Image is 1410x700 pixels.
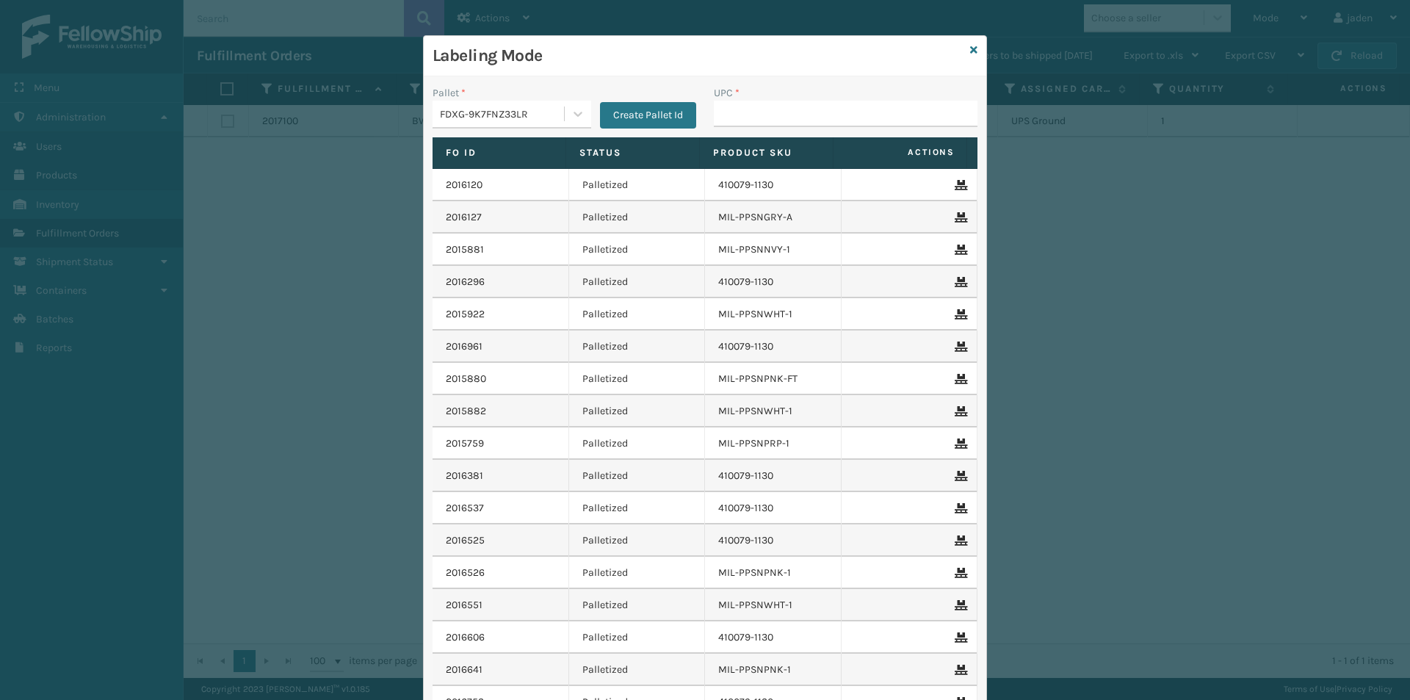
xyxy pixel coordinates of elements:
label: Status [579,146,686,159]
i: Remove From Pallet [955,568,963,578]
i: Remove From Pallet [955,309,963,320]
label: Pallet [433,85,466,101]
a: 2016525 [446,533,485,548]
td: Palletized [569,395,706,427]
a: 2015882 [446,404,486,419]
td: Palletized [569,266,706,298]
a: 2016127 [446,210,482,225]
a: 2016526 [446,566,485,580]
a: 2016296 [446,275,485,289]
td: Palletized [569,201,706,234]
h3: Labeling Mode [433,45,964,67]
td: MIL-PPSNPRP-1 [705,427,842,460]
i: Remove From Pallet [955,535,963,546]
td: MIL-PPSNWHT-1 [705,298,842,331]
label: Fo Id [446,146,552,159]
td: 410079-1130 [705,331,842,363]
i: Remove From Pallet [955,439,963,449]
td: Palletized [569,169,706,201]
label: Product SKU [713,146,820,159]
a: 2016537 [446,501,484,516]
a: 2016606 [446,630,485,645]
td: MIL-PPSNPNK-FT [705,363,842,395]
a: 2015922 [446,307,485,322]
td: Palletized [569,331,706,363]
label: UPC [714,85,740,101]
i: Remove From Pallet [955,277,963,287]
i: Remove From Pallet [955,471,963,481]
a: 2015881 [446,242,484,257]
td: 410079-1130 [705,524,842,557]
i: Remove From Pallet [955,665,963,675]
i: Remove From Pallet [955,503,963,513]
td: Palletized [569,557,706,589]
td: 410079-1130 [705,492,842,524]
td: Palletized [569,234,706,266]
a: 2016120 [446,178,482,192]
td: MIL-PPSNWHT-1 [705,589,842,621]
td: Palletized [569,492,706,524]
td: MIL-PPSNPNK-1 [705,557,842,589]
td: MIL-PPSNPNK-1 [705,654,842,686]
i: Remove From Pallet [955,632,963,643]
td: Palletized [569,298,706,331]
td: Palletized [569,460,706,492]
td: 410079-1130 [705,169,842,201]
td: MIL-PPSNWHT-1 [705,395,842,427]
td: Palletized [569,363,706,395]
i: Remove From Pallet [955,212,963,223]
td: MIL-PPSNNVY-1 [705,234,842,266]
td: Palletized [569,654,706,686]
i: Remove From Pallet [955,342,963,352]
a: 2015759 [446,436,484,451]
i: Remove From Pallet [955,406,963,416]
a: 2015880 [446,372,486,386]
td: 410079-1130 [705,621,842,654]
a: 2016641 [446,663,482,677]
td: Palletized [569,524,706,557]
i: Remove From Pallet [955,600,963,610]
td: 410079-1130 [705,460,842,492]
i: Remove From Pallet [955,374,963,384]
td: 410079-1130 [705,266,842,298]
span: Actions [838,140,963,165]
td: Palletized [569,621,706,654]
i: Remove From Pallet [955,180,963,190]
a: 2016961 [446,339,482,354]
td: MIL-PPSNGRY-A [705,201,842,234]
div: FDXG-9K7FNZ33LR [440,107,565,122]
button: Create Pallet Id [600,102,696,129]
td: Palletized [569,427,706,460]
i: Remove From Pallet [955,245,963,255]
a: 2016381 [446,469,483,483]
a: 2016551 [446,598,482,613]
td: Palletized [569,589,706,621]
